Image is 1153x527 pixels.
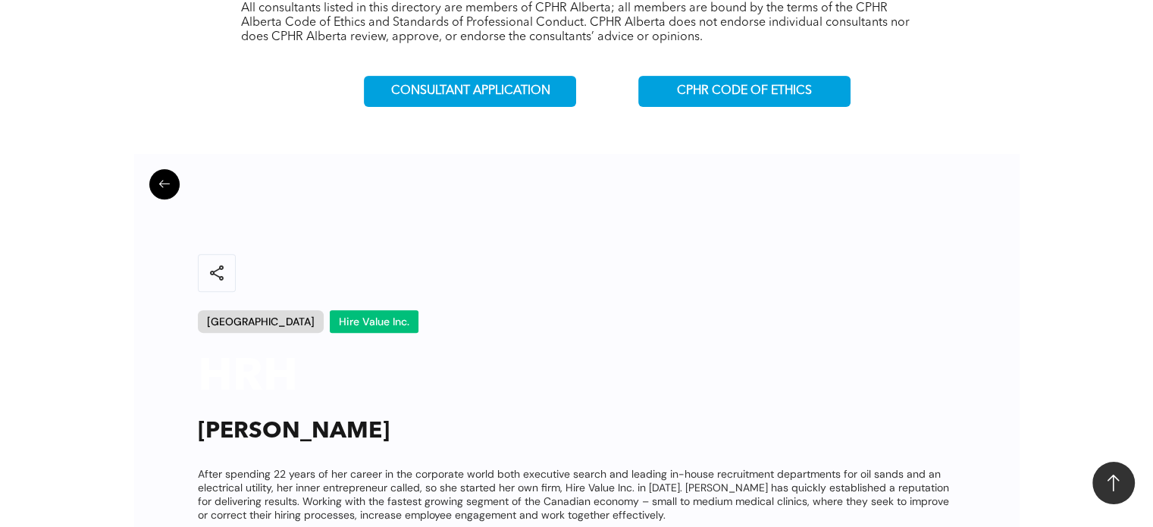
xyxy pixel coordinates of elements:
span: CPHR CODE OF ETHICS [677,84,812,99]
a: CPHR CODE OF ETHICS [638,76,851,107]
button: ⌨️ ESC [149,169,180,199]
a: CONSULTANT APPLICATION [364,76,576,107]
div: Hire Value Inc. [330,310,418,333]
span: CONSULTANT APPLICATION [390,84,550,99]
button: share [198,254,236,292]
span: All consultants listed in this directory are members of CPHR Alberta; all members are bound by th... [241,2,910,43]
p: After spending 22 years of her career in the corporate world both executive search and leading in... [198,467,956,522]
h1: HRH [198,351,956,406]
i: share [208,264,226,282]
div: [GEOGRAPHIC_DATA] [198,310,324,333]
h2: [PERSON_NAME] [198,415,956,449]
